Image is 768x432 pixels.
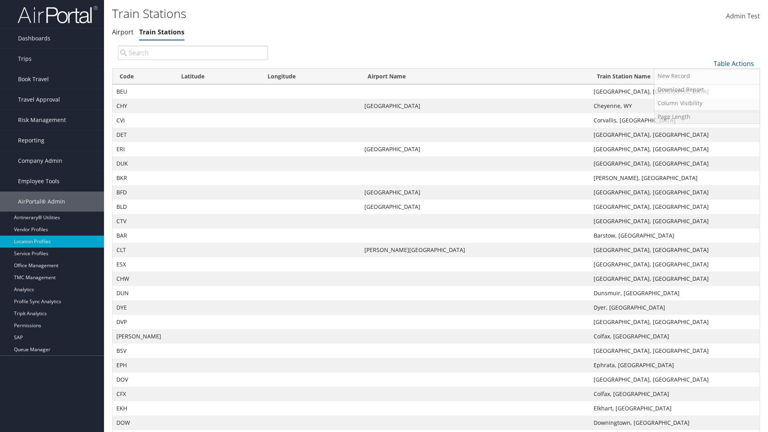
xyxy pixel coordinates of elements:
span: Employee Tools [18,171,60,191]
span: Risk Management [18,110,66,130]
a: Download Report [654,83,760,96]
img: airportal-logo.png [18,5,98,24]
span: Company Admin [18,151,62,171]
a: New Record [654,69,760,83]
span: Travel Approval [18,90,60,110]
span: Book Travel [18,69,49,89]
a: Column Visibility [654,96,760,110]
span: Trips [18,49,32,69]
a: Page Length [654,110,760,124]
span: AirPortal® Admin [18,192,65,212]
span: Reporting [18,130,44,150]
span: Dashboards [18,28,50,48]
